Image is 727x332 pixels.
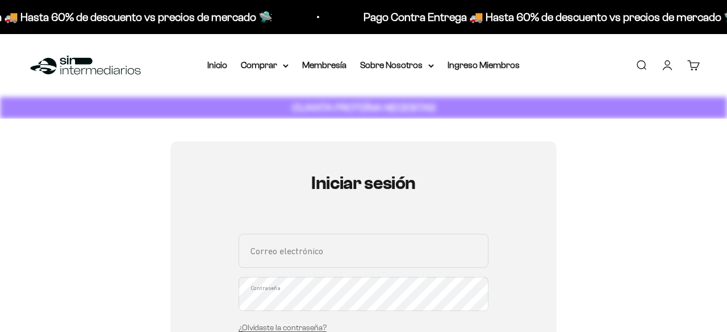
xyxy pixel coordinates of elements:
[241,58,289,73] summary: Comprar
[292,102,436,114] strong: CUANTA PROTEÍNA NECESITAS
[302,60,346,70] a: Membresía
[239,173,488,193] h1: Iniciar sesión
[239,323,327,332] a: ¿Olvidaste la contraseña?
[360,58,434,73] summary: Sobre Nosotros
[207,60,227,70] a: Inicio
[448,60,520,70] a: Ingreso Miembros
